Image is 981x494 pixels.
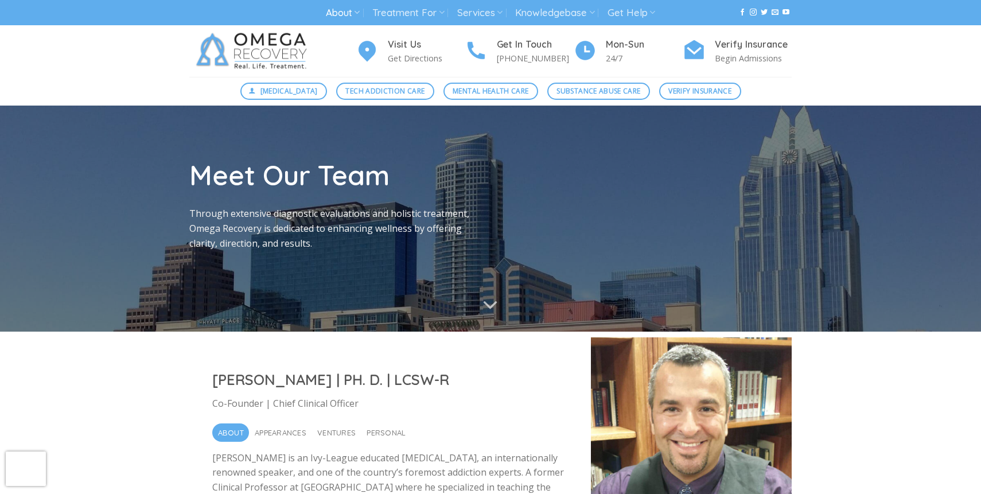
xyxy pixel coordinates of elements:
[345,85,425,96] span: Tech Addiction Care
[356,37,465,65] a: Visit Us Get Directions
[606,52,683,65] p: 24/7
[189,157,482,193] h1: Meet Our Team
[212,370,568,389] h2: [PERSON_NAME] | PH. D. | LCSW-R
[372,2,444,24] a: Treatment For
[212,396,568,411] p: Co-Founder | Chief Clinical Officer
[189,25,318,77] img: Omega Recovery
[750,9,757,17] a: Follow on Instagram
[556,85,640,96] span: Substance Abuse Care
[388,52,465,65] p: Get Directions
[497,37,574,52] h4: Get In Touch
[260,85,318,96] span: [MEDICAL_DATA]
[189,207,482,251] p: Through extensive diagnostic evaluations and holistic treatment, Omega Recovery is dedicated to e...
[739,9,746,17] a: Follow on Facebook
[772,9,778,17] a: Send us an email
[465,37,574,65] a: Get In Touch [PHONE_NUMBER]
[497,52,574,65] p: [PHONE_NUMBER]
[317,423,356,442] span: Ventures
[457,2,503,24] a: Services
[453,85,528,96] span: Mental Health Care
[326,2,360,24] a: About
[336,83,434,100] a: Tech Addiction Care
[255,423,306,442] span: Appearances
[388,37,465,52] h4: Visit Us
[761,9,768,17] a: Follow on Twitter
[683,37,792,65] a: Verify Insurance Begin Admissions
[515,2,594,24] a: Knowledgebase
[469,290,512,320] button: Scroll for more
[606,37,683,52] h4: Mon-Sun
[547,83,650,100] a: Substance Abuse Care
[659,83,741,100] a: Verify Insurance
[783,9,789,17] a: Follow on YouTube
[218,423,244,442] span: About
[715,37,792,52] h4: Verify Insurance
[608,2,655,24] a: Get Help
[668,85,731,96] span: Verify Insurance
[443,83,538,100] a: Mental Health Care
[240,83,328,100] a: [MEDICAL_DATA]
[367,423,406,442] span: Personal
[715,52,792,65] p: Begin Admissions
